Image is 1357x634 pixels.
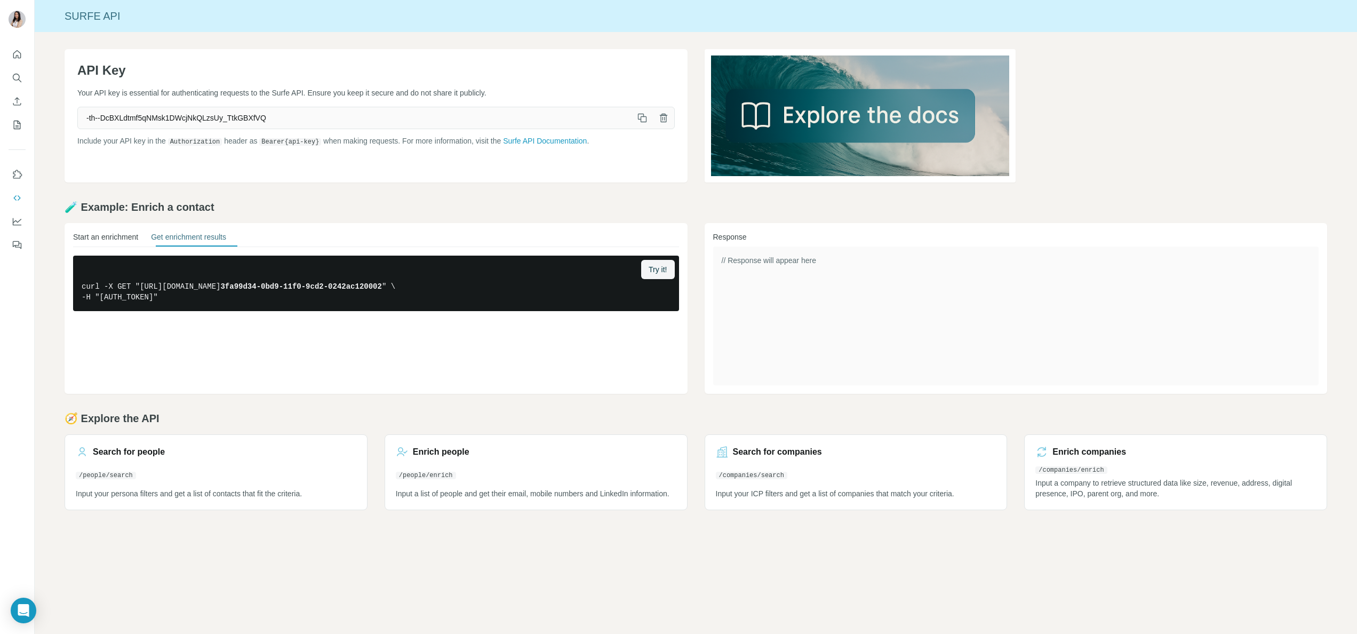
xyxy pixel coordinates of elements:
code: /companies/enrich [1035,466,1107,474]
p: Input your ICP filters and get a list of companies that match your criteria. [716,488,996,499]
button: My lists [9,115,26,134]
p: Include your API key in the header as when making requests. For more information, visit the . [77,136,675,147]
h3: Search for people [93,446,165,458]
a: Enrich people/people/enrichInput a list of people and get their email, mobile numbers and LinkedI... [385,434,688,510]
p: Input a company to retrieve structured data like size, revenue, address, digital presence, IPO, p... [1035,478,1316,499]
div: Open Intercom Messenger [11,598,36,623]
h2: 🧭 Explore the API [65,411,1327,426]
h3: Search for companies [733,446,822,458]
h3: Enrich companies [1052,446,1126,458]
div: Surfe API [35,9,1357,23]
button: Search [9,68,26,88]
button: Try it! [641,260,674,279]
a: Enrich companies/companies/enrichInput a company to retrieve structured data like size, revenue, ... [1024,434,1327,510]
a: Search for companies/companies/searchInput your ICP filters and get a list of companies that matc... [705,434,1008,510]
span: Try it! [649,264,667,275]
button: Get enrichment results [151,232,226,247]
p: Input a list of people and get their email, mobile numbers and LinkedIn information. [396,488,676,499]
h3: Enrich people [413,446,469,458]
pre: curl -X GET "[URL][DOMAIN_NAME] " \ -H "[AUTH_TOKEN]" [73,256,679,311]
code: Bearer {api-key} [259,138,321,146]
h2: 🧪 Example: Enrich a contact [65,200,1327,215]
code: /people/enrich [396,472,456,479]
button: Enrich CSV [9,92,26,111]
code: Authorization [168,138,222,146]
p: Your API key is essential for authenticating requests to the Surfe API. Ensure you keep it secure... [77,88,675,98]
button: Dashboard [9,212,26,231]
img: Avatar [9,11,26,28]
span: // Response will appear here [722,256,816,265]
h3: Response [713,232,1319,242]
code: /people/search [76,472,136,479]
h1: API Key [77,62,675,79]
button: Use Surfe on LinkedIn [9,165,26,184]
button: Start an enrichment [73,232,138,247]
p: Input your persona filters and get a list of contacts that fit the criteria. [76,488,356,499]
span: 3fa99d34-0bd9-11f0-9cd2-0242ac120002 [220,282,381,291]
button: Feedback [9,235,26,255]
button: Use Surfe API [9,188,26,208]
a: Search for people/people/searchInput your persona filters and get a list of contacts that fit the... [65,434,368,510]
code: /companies/search [716,472,787,479]
a: Surfe API Documentation [503,137,587,145]
button: Quick start [9,45,26,64]
span: -th--DcBXLdtmf5qNMsk1DWcjNkQLzsUy_TtkGBXfVQ [78,108,632,128]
